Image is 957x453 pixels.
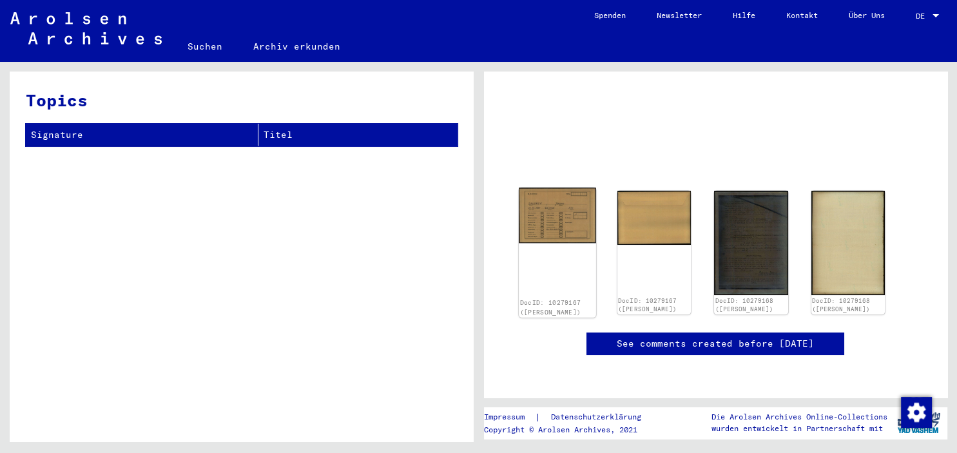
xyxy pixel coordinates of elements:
[26,124,258,146] th: Signature
[715,297,773,313] a: DocID: 10279168 ([PERSON_NAME])
[894,407,943,439] img: yv_logo.png
[484,410,657,424] div: |
[238,31,356,62] a: Archiv erkunden
[519,188,596,243] img: 001.jpg
[811,191,885,295] img: 002.jpg
[484,410,535,424] a: Impressum
[618,297,676,313] a: DocID: 10279167 ([PERSON_NAME])
[172,31,238,62] a: Suchen
[484,424,657,436] p: Copyright © Arolsen Archives, 2021
[711,423,887,434] p: wurden entwickelt in Partnerschaft mit
[901,397,932,428] img: Zustimmung ändern
[617,337,814,351] a: See comments created before [DATE]
[711,411,887,423] p: Die Arolsen Archives Online-Collections
[714,191,788,295] img: 001.jpg
[26,88,457,113] h3: Topics
[258,124,458,146] th: Titel
[519,299,581,316] a: DocID: 10279167 ([PERSON_NAME])
[541,410,657,424] a: Datenschutzerklärung
[916,12,930,21] span: DE
[10,12,162,44] img: Arolsen_neg.svg
[812,297,870,313] a: DocID: 10279168 ([PERSON_NAME])
[617,191,691,245] img: 002.jpg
